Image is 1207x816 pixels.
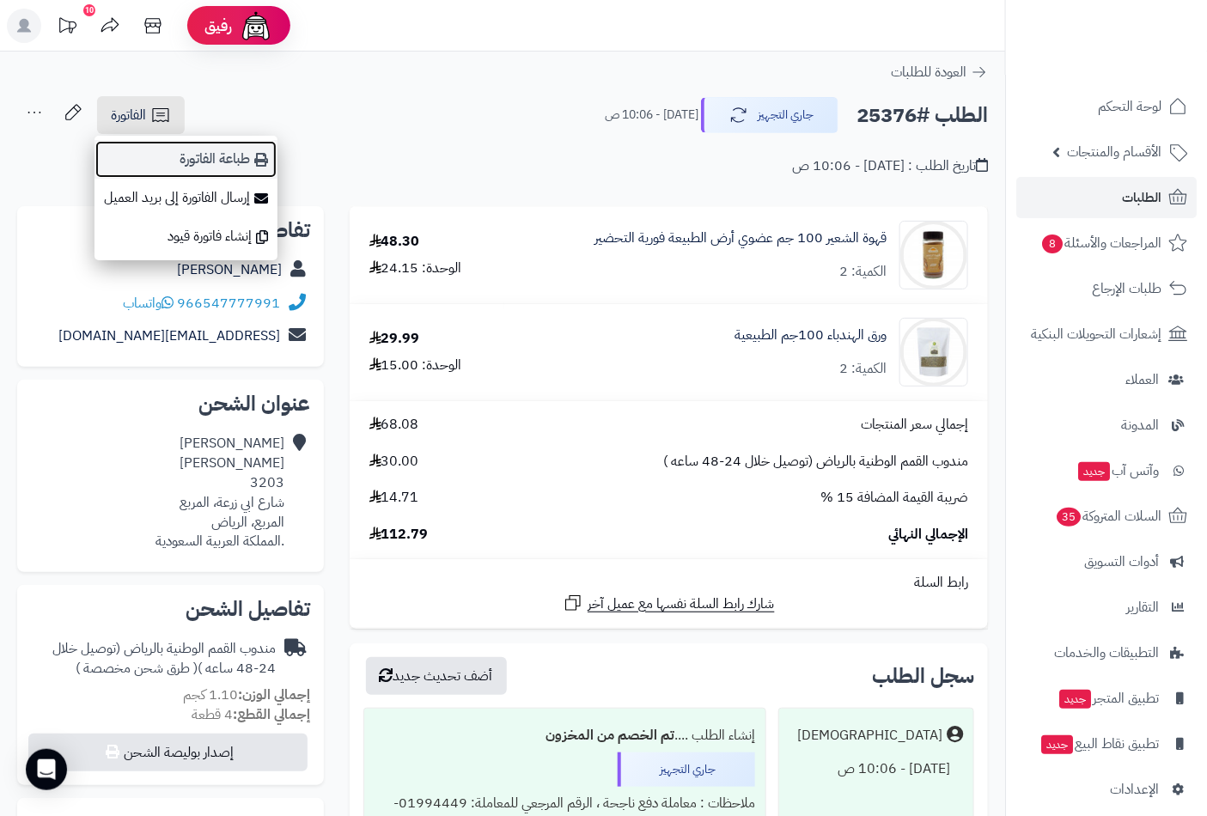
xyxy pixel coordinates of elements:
span: العملاء [1125,368,1159,392]
h2: الطلب #25376 [856,98,988,133]
div: مندوب القمم الوطنية بالرياض (توصيل خلال 24-48 ساعه ) [31,639,276,679]
a: [EMAIL_ADDRESS][DOMAIN_NAME] [58,326,280,346]
span: الإجمالي النهائي [888,525,968,545]
div: رابط السلة [357,573,981,593]
div: الكمية: 2 [839,359,887,379]
h3: سجل الطلب [872,666,974,686]
div: الكمية: 2 [839,262,887,282]
b: تم الخصم من المخزون [546,725,674,746]
div: 10 [83,4,95,16]
div: 48.30 [369,232,420,252]
a: تحديثات المنصة [46,9,88,47]
a: الإعدادات [1016,769,1197,810]
span: جديد [1041,735,1073,754]
div: الوحدة: 15.00 [369,356,462,375]
a: قهوة الشعير 100 جم عضوي أرض الطبيعة فورية التحضير [594,228,887,248]
span: المدونة [1121,413,1159,437]
div: إنشاء الطلب .... [375,719,755,752]
a: الفاتورة [97,96,185,134]
span: مندوب القمم الوطنية بالرياض (توصيل خلال 24-48 ساعه ) [663,452,968,472]
div: 29.99 [369,329,420,349]
div: [DEMOGRAPHIC_DATA] [797,726,942,746]
span: ( طرق شحن مخصصة ) [76,658,198,679]
h2: تفاصيل العميل [31,220,310,241]
div: Open Intercom Messenger [26,749,67,790]
a: السلات المتروكة35 [1016,496,1197,537]
span: 8 [1042,234,1063,253]
span: تطبيق المتجر [1058,686,1159,710]
span: الأقسام والمنتجات [1067,140,1161,164]
span: أدوات التسويق [1084,550,1159,574]
span: العودة للطلبات [891,62,966,82]
h2: عنوان الشحن [31,393,310,414]
div: [PERSON_NAME] [PERSON_NAME] 3203 شارع ابي زرعة، المربع المربع، الرياض .المملكة العربية السعودية [155,434,284,551]
a: شارك رابط السلة نفسها مع عميل آخر [563,593,775,614]
a: أدوات التسويق [1016,541,1197,582]
span: 30.00 [369,452,419,472]
div: الوحدة: 24.15 [369,259,462,278]
a: لوحة التحكم [1016,86,1197,127]
span: رفيق [204,15,232,36]
a: [PERSON_NAME] [177,259,282,280]
h2: تفاصيل الشحن [31,599,310,619]
span: تطبيق نقاط البيع [1039,732,1159,756]
a: إرسال الفاتورة إلى بريد العميل [94,179,277,217]
a: التطبيقات والخدمات [1016,632,1197,673]
a: تطبيق المتجرجديد [1016,678,1197,719]
a: 966547777991 [177,293,280,314]
span: إشعارات التحويلات البنكية [1031,322,1161,346]
a: واتساب [123,293,174,314]
a: وآتس آبجديد [1016,450,1197,491]
small: 1.10 كجم [183,685,310,705]
button: أضف تحديث جديد [366,657,507,695]
span: المراجعات والأسئلة [1040,231,1161,255]
div: تاريخ الطلب : [DATE] - 10:06 ص [792,156,988,176]
div: [DATE] - 10:06 ص [789,752,963,786]
span: الفاتورة [111,105,146,125]
span: التقارير [1126,595,1159,619]
a: الطلبات [1016,177,1197,218]
span: طلبات الإرجاع [1092,277,1161,301]
a: المدونة [1016,405,1197,446]
small: 4 قطعة [192,704,310,725]
span: 112.79 [369,525,429,545]
strong: إجمالي القطع: [233,704,310,725]
span: الطلبات [1122,186,1161,210]
span: ضريبة القيمة المضافة 15 % [820,488,968,508]
a: إنشاء فاتورة قيود [94,217,277,256]
img: 1751659120-%D9%82%D9%87%D9%88%D8%A9%20%D8%A7%D9%84%D8%B4%D8%B9%D9%8A%D8%B1%20%D8%A7%D8%B1%D8%B6%2... [900,221,967,289]
img: ai-face.png [239,9,273,43]
a: المراجعات والأسئلة8 [1016,222,1197,264]
span: السلات المتروكة [1055,504,1161,528]
a: تطبيق نقاط البيعجديد [1016,723,1197,764]
img: 1737458260-%D9%87%D9%86%D8%A8%D8%AF%D8%A7%D8%A1%20-90x90.jpg [900,318,967,387]
span: إجمالي سعر المنتجات [861,415,968,435]
span: الإعدادات [1110,777,1159,801]
span: 68.08 [369,415,419,435]
span: التطبيقات والخدمات [1054,641,1159,665]
span: 14.71 [369,488,419,508]
a: العودة للطلبات [891,62,988,82]
a: طباعة الفاتورة [94,140,277,179]
a: العملاء [1016,359,1197,400]
span: جديد [1078,462,1110,481]
button: إصدار بوليصة الشحن [28,734,308,771]
a: ورق الهندباء 100جم الطبيعية [735,326,887,345]
span: لوحة التحكم [1098,94,1161,119]
a: إشعارات التحويلات البنكية [1016,314,1197,355]
small: [DATE] - 10:06 ص [605,107,698,124]
span: جديد [1059,690,1091,709]
a: طلبات الإرجاع [1016,268,1197,309]
span: شارك رابط السلة نفسها مع عميل آخر [588,594,775,614]
strong: إجمالي الوزن: [238,685,310,705]
span: 35 [1057,508,1081,527]
span: وآتس آب [1076,459,1159,483]
a: التقارير [1016,587,1197,628]
div: جاري التجهيز [618,752,755,787]
button: جاري التجهيز [701,97,838,133]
